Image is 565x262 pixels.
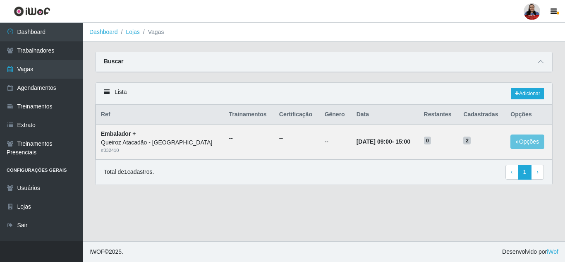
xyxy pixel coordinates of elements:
[320,105,352,125] th: Gênero
[357,138,410,145] strong: -
[357,138,392,145] time: [DATE] 09:00
[511,168,513,175] span: ‹
[458,105,505,125] th: Cadastradas
[505,105,552,125] th: Opções
[89,248,123,256] span: © 2025 .
[101,147,219,154] div: # 332410
[424,137,431,145] span: 0
[463,137,471,145] span: 2
[536,168,539,175] span: ›
[89,29,118,35] a: Dashboard
[83,23,565,42] nav: breadcrumb
[14,6,50,17] img: CoreUI Logo
[224,105,274,125] th: Trainamentos
[96,105,224,125] th: Ref
[101,130,136,137] strong: Embalador +
[518,165,532,180] a: 1
[104,58,123,65] strong: Buscar
[510,135,544,149] button: Opções
[511,88,544,99] a: Adicionar
[140,28,164,36] li: Vagas
[547,248,558,255] a: iWof
[104,168,154,176] p: Total de 1 cadastros.
[505,165,518,180] a: Previous
[101,138,219,147] div: Queiroz Atacadão - [GEOGRAPHIC_DATA]
[274,105,320,125] th: Certificação
[531,165,544,180] a: Next
[352,105,419,125] th: Data
[505,165,544,180] nav: pagination
[89,248,105,255] span: IWOF
[96,83,552,105] div: Lista
[279,134,315,143] ul: --
[502,248,558,256] span: Desenvolvido por
[419,105,459,125] th: Restantes
[126,29,139,35] a: Lojas
[320,124,352,159] td: --
[395,138,410,145] time: 15:00
[229,134,269,143] ul: --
